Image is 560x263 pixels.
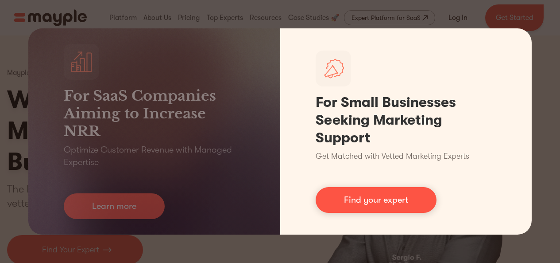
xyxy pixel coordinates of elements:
h1: For Small Businesses Seeking Marketing Support [316,94,497,147]
h3: For SaaS Companies Aiming to Increase NRR [64,87,245,140]
p: Get Matched with Vetted Marketing Experts [316,150,469,162]
a: Find your expert [316,187,436,213]
p: Optimize Customer Revenue with Managed Expertise [64,144,245,169]
a: Learn more [64,193,165,219]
